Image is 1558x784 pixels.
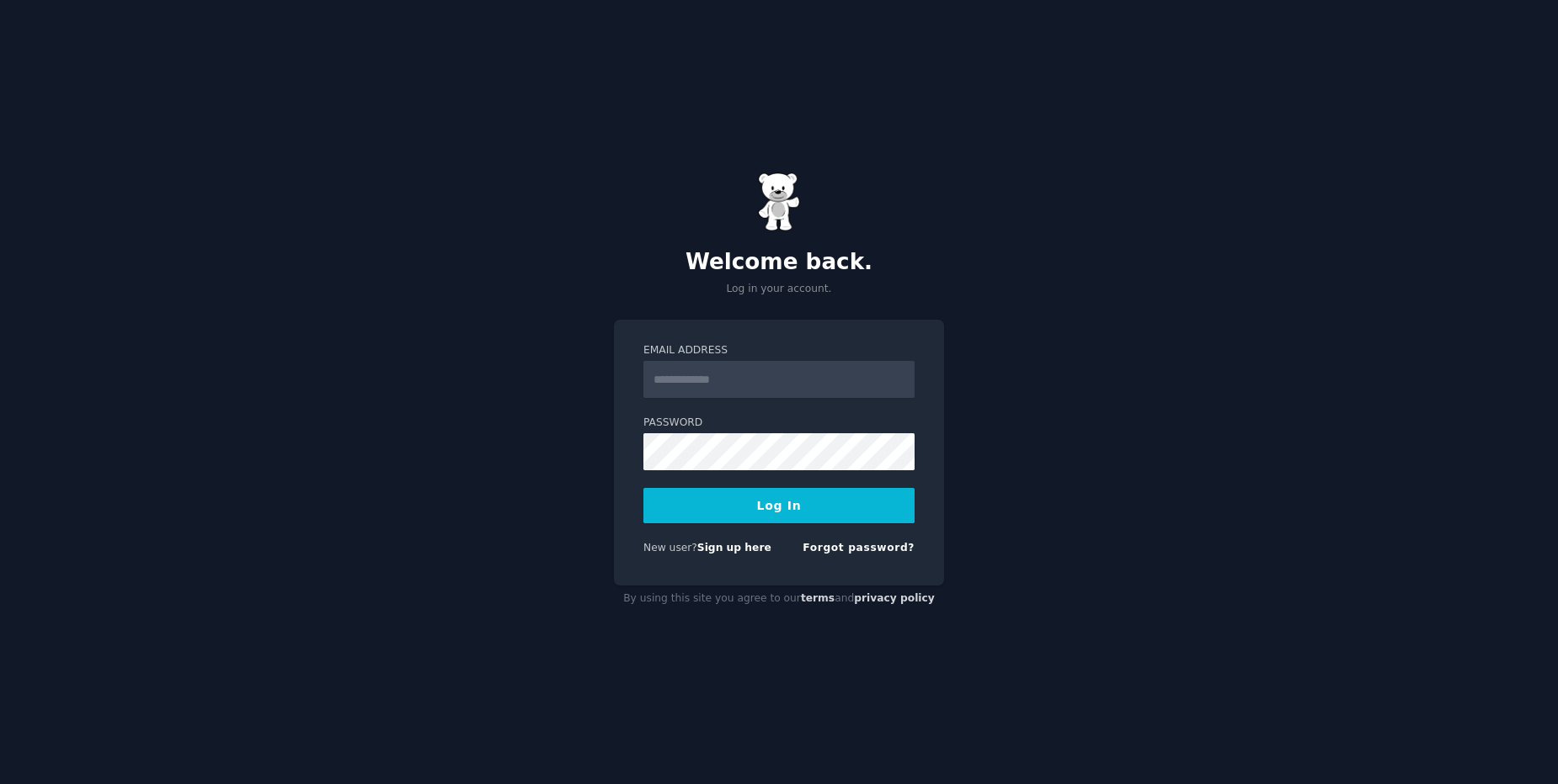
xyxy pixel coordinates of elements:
label: Password [643,416,915,431]
a: terms [801,592,835,604]
a: Sign up here [697,542,771,554]
div: By using this site you agree to our and [614,585,944,612]
img: Gummy Bear [758,172,800,231]
span: New user? [643,542,697,554]
button: Log In [643,488,915,523]
a: Forgot password? [803,542,915,554]
h2: Welcome back. [614,249,944,276]
p: Log in your account. [614,282,944,297]
a: privacy policy [854,592,935,604]
label: Email Address [643,343,915,358]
